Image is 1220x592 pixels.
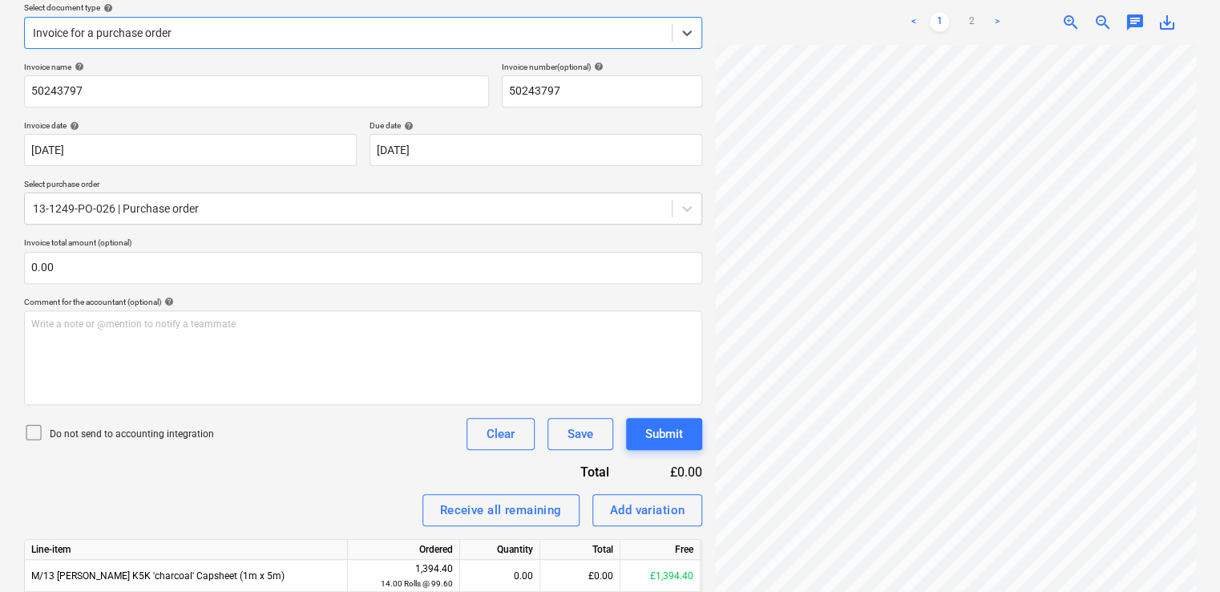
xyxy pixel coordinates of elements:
[24,62,489,72] div: Invoice name
[540,540,620,560] div: Total
[71,62,84,71] span: help
[24,179,702,193] p: Select purchase order
[50,428,214,441] p: Do not send to accounting integration
[467,418,535,450] button: Clear
[626,418,702,450] button: Submit
[1093,13,1113,32] span: zoom_out
[502,75,702,107] input: Invoice number
[988,13,1007,32] a: Next page
[592,494,703,526] button: Add variation
[31,570,285,582] span: M/13 Bauder K5K 'charcoal' Capsheet (1m x 5m)
[67,121,79,131] span: help
[645,424,683,444] div: Submit
[460,540,540,560] div: Quantity
[440,500,562,521] div: Receive all remaining
[370,134,702,166] input: Due date not specified
[635,463,702,481] div: £0.00
[620,560,701,592] div: £1,394.40
[24,252,702,284] input: Invoice total amount (optional)
[381,579,453,588] small: 14.00 Rolls @ 99.60
[370,120,702,131] div: Due date
[24,134,357,166] input: Invoice date not specified
[25,540,348,560] div: Line-item
[24,120,357,131] div: Invoice date
[610,500,685,521] div: Add variation
[422,494,580,526] button: Receive all remaining
[568,424,593,444] div: Save
[502,62,702,72] div: Invoice number (optional)
[904,13,923,32] a: Previous page
[24,297,702,307] div: Comment for the accountant (optional)
[161,297,174,306] span: help
[354,562,453,591] div: 1,394.40
[24,75,489,107] input: Invoice name
[467,560,533,592] div: 0.00
[930,13,949,32] a: Page 1 is your current page
[1125,13,1145,32] span: chat
[24,2,702,13] div: Select document type
[487,424,515,444] div: Clear
[620,540,701,560] div: Free
[1157,13,1177,32] span: save_alt
[591,62,604,71] span: help
[540,560,620,592] div: £0.00
[1061,13,1081,32] span: zoom_in
[962,13,981,32] a: Page 2
[494,463,635,481] div: Total
[348,540,460,560] div: Ordered
[547,418,613,450] button: Save
[100,3,113,13] span: help
[401,121,414,131] span: help
[24,237,702,251] p: Invoice total amount (optional)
